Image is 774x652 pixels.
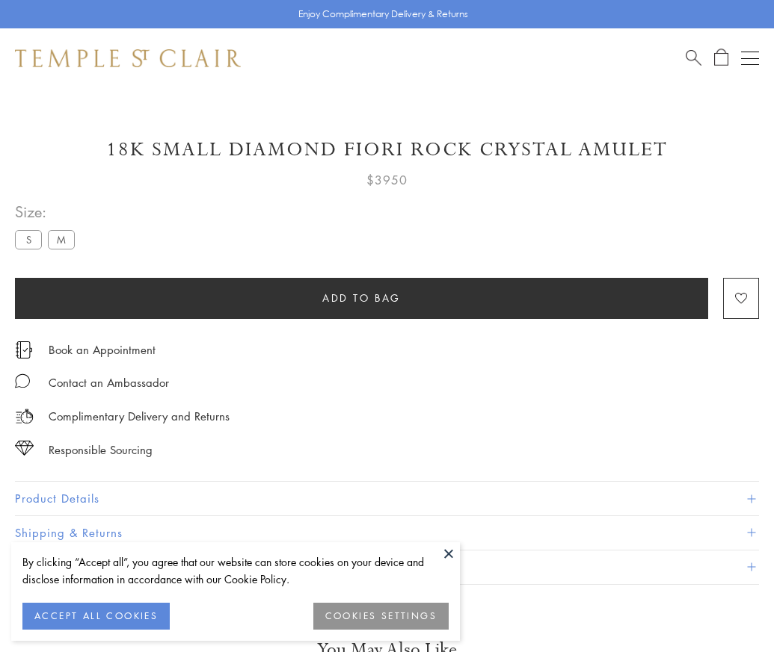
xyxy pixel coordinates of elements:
[15,49,241,67] img: Temple St. Clair
[15,341,33,358] img: icon_appointment.svg
[15,482,759,515] button: Product Details
[322,290,401,306] span: Add to bag
[22,553,449,588] div: By clicking “Accept all”, you agree that our website can store cookies on your device and disclos...
[22,603,170,630] button: ACCEPT ALL COOKIES
[15,230,42,249] label: S
[48,230,75,249] label: M
[686,49,701,67] a: Search
[15,373,30,388] img: MessageIcon-01_2.svg
[49,441,153,459] div: Responsible Sourcing
[15,278,708,319] button: Add to bag
[366,170,408,190] span: $3950
[49,407,230,426] p: Complimentary Delivery and Returns
[15,516,759,550] button: Shipping & Returns
[15,199,81,224] span: Size:
[49,341,156,358] a: Book an Appointment
[313,603,449,630] button: COOKIES SETTINGS
[49,373,169,392] div: Contact an Ambassador
[15,407,34,426] img: icon_delivery.svg
[741,49,759,67] button: Open navigation
[15,137,759,163] h1: 18K Small Diamond Fiori Rock Crystal Amulet
[15,441,34,456] img: icon_sourcing.svg
[714,49,728,67] a: Open Shopping Bag
[298,7,468,22] p: Enjoy Complimentary Delivery & Returns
